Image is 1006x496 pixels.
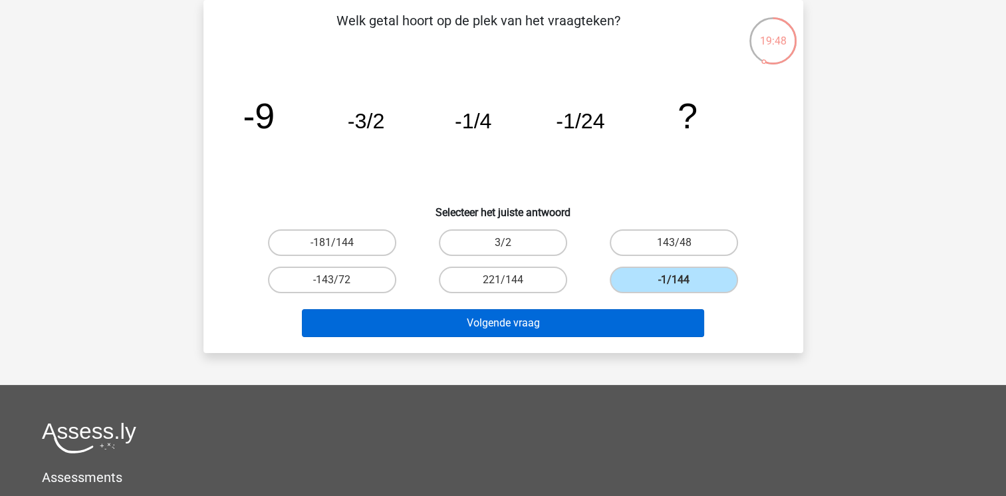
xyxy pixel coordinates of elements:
[556,109,604,133] tspan: -1/24
[439,229,567,256] label: 3/2
[439,267,567,293] label: 221/144
[347,109,384,133] tspan: -3/2
[268,267,396,293] label: -143/72
[302,309,704,337] button: Volgende vraag
[225,11,732,51] p: Welk getal hoort op de plek van het vraagteken?
[243,96,275,136] tspan: -9
[610,229,738,256] label: 143/48
[268,229,396,256] label: -181/144
[42,469,964,485] h5: Assessments
[42,422,136,453] img: Assessly logo
[225,195,782,219] h6: Selecteer het juiste antwoord
[748,16,798,49] div: 19:48
[678,96,697,136] tspan: ?
[454,109,491,133] tspan: -1/4
[610,267,738,293] label: -1/144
